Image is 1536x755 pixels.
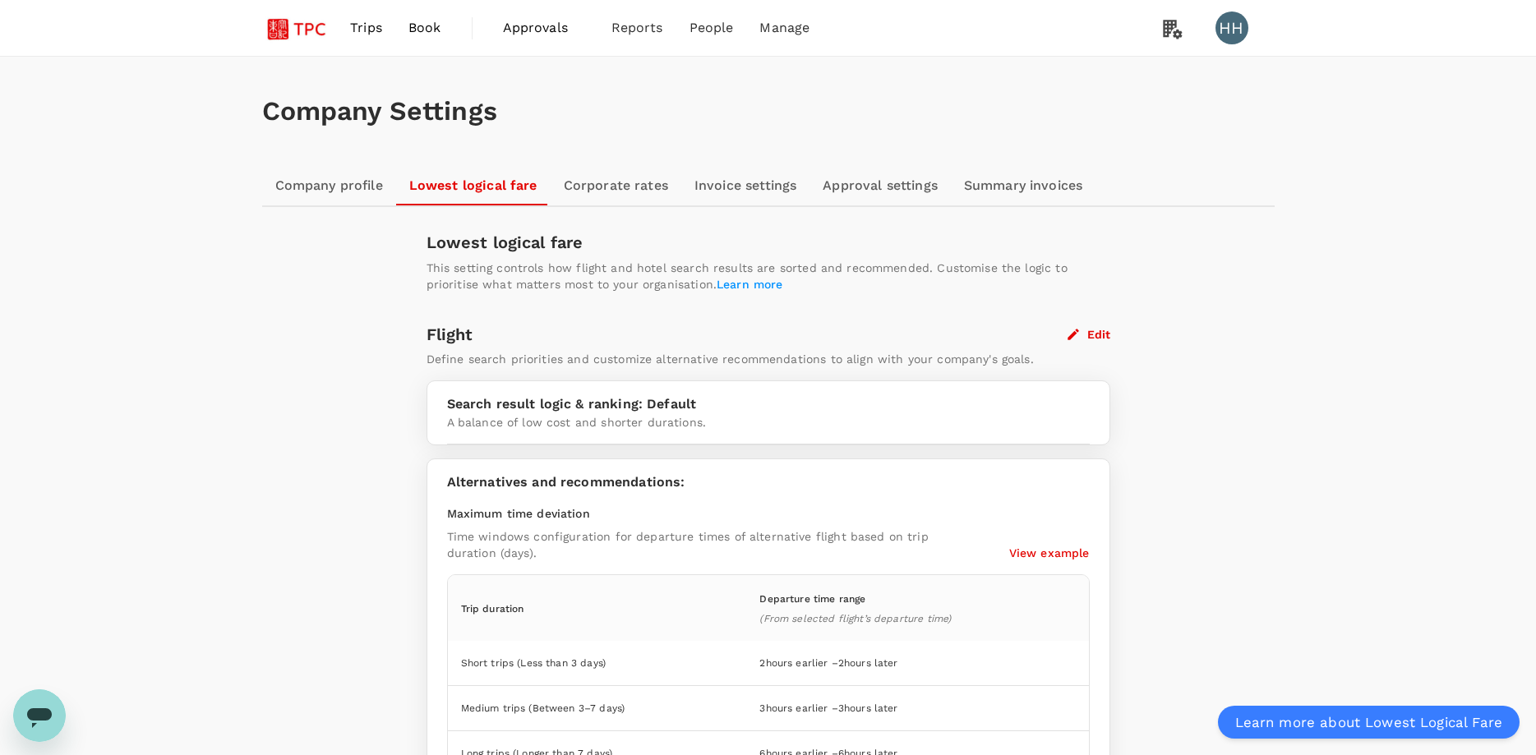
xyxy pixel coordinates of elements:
p: View example [1009,545,1090,561]
p: Time windows configuration for departure times of alternative flight based on trip duration (days). [447,528,929,561]
a: Learn more about Lowest Logical Fare [1218,706,1520,739]
p: Search result logic & ranking: Default [447,394,1090,414]
p: Maximum time deviation [447,505,1090,522]
span: Manage [759,18,810,38]
a: Invoice settings [681,166,810,205]
p: Define search priorities and customize alternative recommendations to align with your company's g... [427,351,1034,367]
button: Edit [1068,327,1110,342]
span: Approvals [503,18,585,38]
span: Trips [350,18,382,38]
span: Trip duration [461,603,524,615]
span: Reports [611,18,663,38]
span: ( From selected flight’s departure time ) [759,613,951,624]
img: Tsao Pao Chee Group Pte Ltd [262,10,338,46]
iframe: Button to launch messaging window [13,689,66,742]
a: Learn more [717,278,783,291]
span: 2 hours earlier – 2 hours later [759,657,897,669]
a: Company profile [262,166,396,205]
p: A balance of low cost and shorter durations. [447,414,1090,430]
span: Short trips (Less than 3 days) [461,657,607,669]
span: Departure time range [759,593,865,605]
p: Alternatives and recommendations: [447,472,1090,492]
a: Corporate rates [551,166,681,205]
a: Lowest logical fare [396,166,551,205]
a: Approval settings [810,166,951,205]
span: Medium trips (Between 3–7 days) [461,702,625,714]
p: This setting controls how flight and hotel search results are sorted and recommended. Customise t... [427,260,1110,292]
h3: Lowest logical fare [427,233,1110,252]
h1: Company Settings [262,96,1275,127]
a: Summary invoices [951,166,1095,205]
h3: Flight [427,325,473,344]
div: HH [1215,12,1248,44]
span: 3 hours earlier – 3 hours later [759,702,897,714]
span: People [690,18,734,38]
span: Book [408,18,441,38]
